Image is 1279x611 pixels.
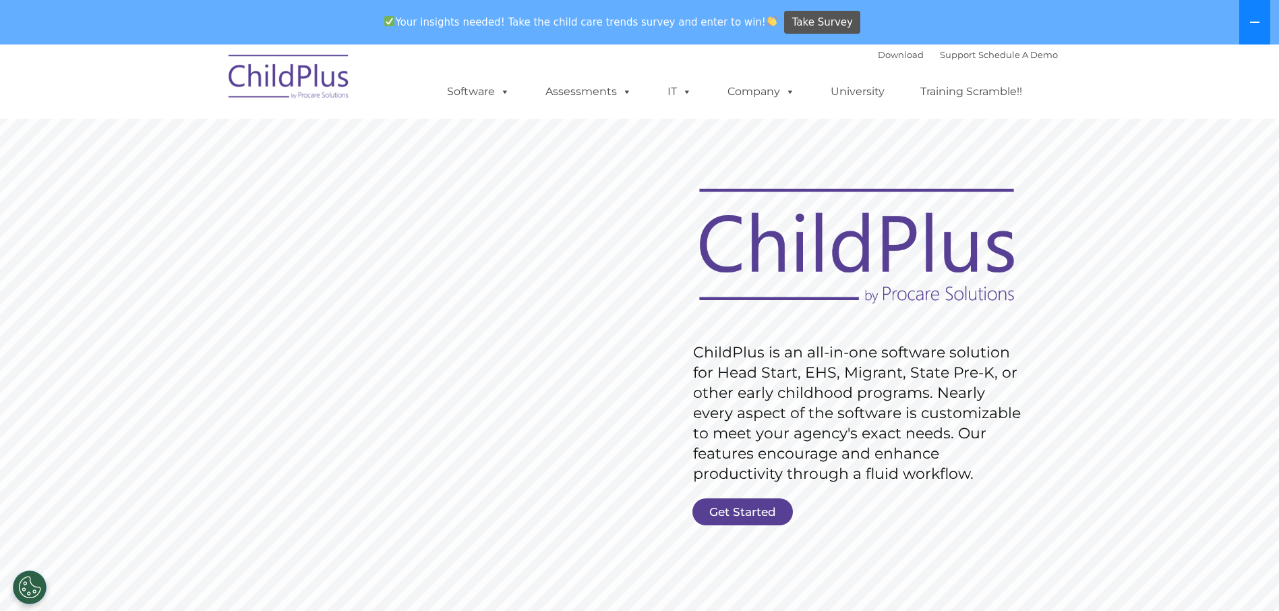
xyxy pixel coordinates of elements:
[817,78,898,105] a: University
[940,49,976,60] a: Support
[532,78,645,105] a: Assessments
[784,11,860,34] a: Take Survey
[384,16,394,26] img: ✅
[878,49,1058,60] font: |
[978,49,1058,60] a: Schedule A Demo
[878,49,924,60] a: Download
[434,78,523,105] a: Software
[222,45,357,113] img: ChildPlus by Procare Solutions
[13,571,47,604] button: Cookies Settings
[693,343,1028,484] rs-layer: ChildPlus is an all-in-one software solution for Head Start, EHS, Migrant, State Pre-K, or other ...
[692,498,793,525] a: Get Started
[907,78,1036,105] a: Training Scramble!!
[379,9,783,35] span: Your insights needed! Take the child care trends survey and enter to win!
[792,11,853,34] span: Take Survey
[714,78,808,105] a: Company
[767,16,777,26] img: 👏
[654,78,705,105] a: IT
